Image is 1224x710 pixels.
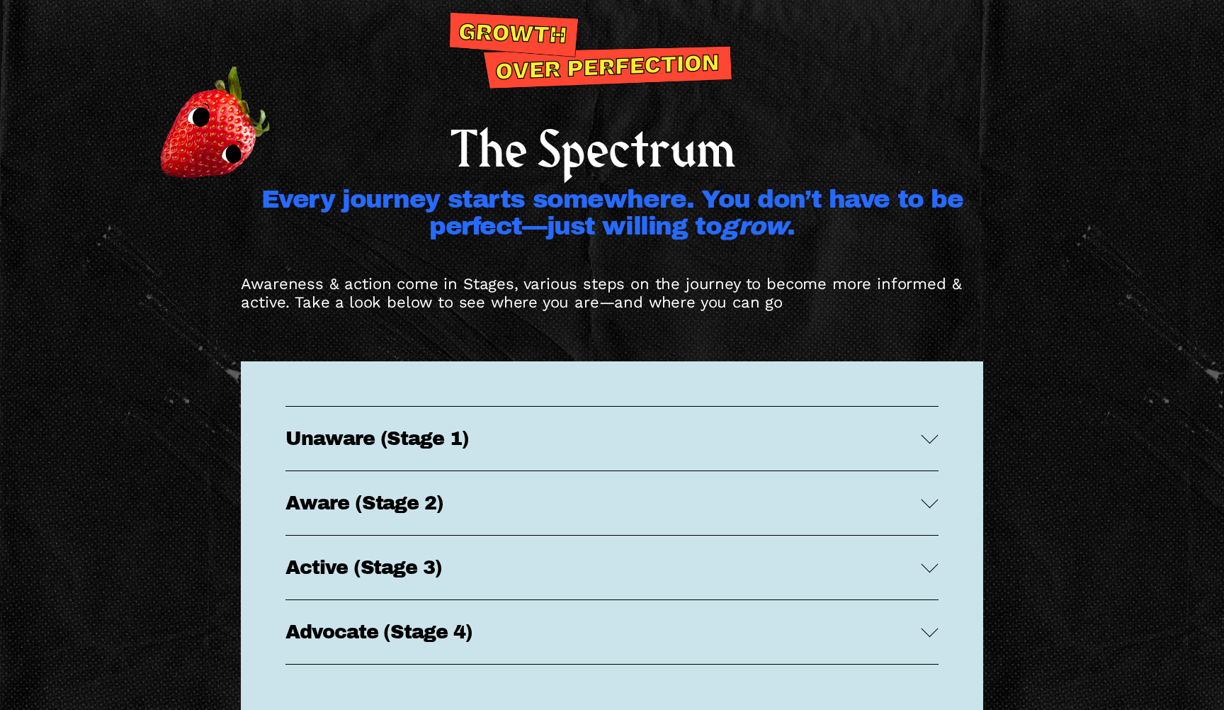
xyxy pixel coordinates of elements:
[285,471,938,535] button: Aware (Stage 2)
[285,492,921,514] span: Aware (Stage 2)
[285,428,921,449] span: Unaware (Stage 1)
[285,621,921,643] span: Advocate (Stage 4)
[285,557,921,578] span: Active (Stage 3)
[285,536,938,599] button: Active (Stage 3)
[241,274,982,312] p: Awareness & action come in Stages, various steps on the journey to become more informed & active....
[449,128,774,173] h1: The Spectrum
[261,186,970,240] span: Every journey starts somewhere. You don’t have to be perfect—just willing to .
[285,407,938,470] button: Unaware (Stage 1)
[721,213,787,240] em: grow
[285,600,938,664] button: Advocate (Stage 4)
